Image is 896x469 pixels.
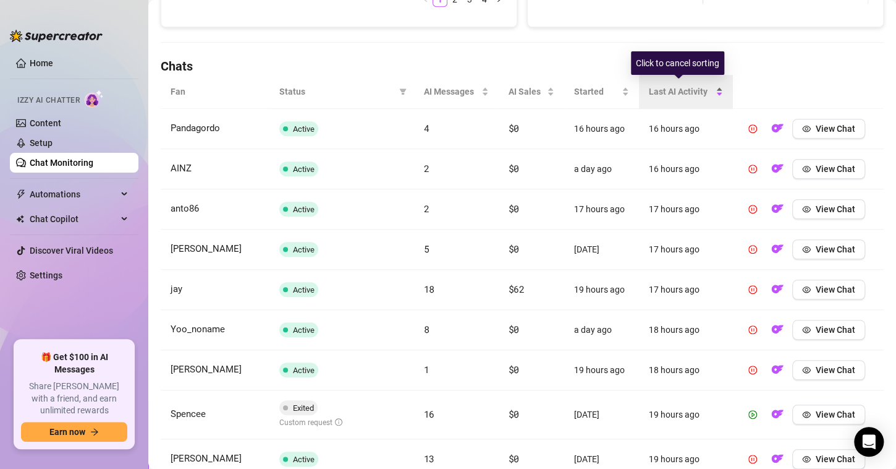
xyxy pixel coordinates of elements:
span: 8 [424,323,429,335]
button: View Chat [792,320,865,340]
span: pause-circle [748,325,757,334]
img: OF [771,162,784,174]
span: View Chat [816,325,855,335]
button: View Chat [792,159,865,179]
span: View Chat [816,244,855,254]
span: View Chat [816,365,855,375]
span: AINZ [171,163,192,174]
span: eye [802,366,811,374]
span: Share [PERSON_NAME] with a friend, and earn unlimited rewards [21,381,127,417]
a: Discover Viral Videos [30,246,113,256]
img: OF [771,243,784,255]
span: eye [802,455,811,463]
span: Chat Copilot [30,209,117,229]
td: 19 hours ago [564,270,639,310]
a: Settings [30,270,62,280]
span: Izzy AI Chatter [17,95,80,106]
span: play-circle [748,410,757,419]
th: Last AI Activity [639,75,733,109]
td: [DATE] [564,390,639,439]
span: thunderbolt [16,189,26,199]
button: View Chat [792,199,865,219]
span: 13 [424,452,434,465]
h4: Chats [161,58,884,75]
span: $0 [509,323,519,335]
th: Started [564,75,639,109]
span: View Chat [816,410,855,420]
a: OF [767,368,787,377]
a: OF [767,126,787,136]
span: jay [171,283,182,295]
span: eye [802,245,811,254]
img: OF [771,452,784,465]
span: $0 [509,452,519,465]
span: Active [293,325,315,335]
td: 16 hours ago [564,109,639,149]
span: 4 [424,122,429,134]
span: AI Messages [424,85,479,98]
img: OF [771,202,784,215]
img: OF [771,363,784,376]
span: $0 [509,243,519,255]
span: Status [279,85,394,98]
span: pause-circle [748,205,757,213]
span: Active [293,366,315,375]
span: anto86 [171,203,199,214]
button: OF [767,159,787,179]
button: OF [767,119,787,139]
td: 17 hours ago [639,230,733,270]
span: Active [293,165,315,174]
img: OF [771,323,784,335]
span: Active [293,124,315,134]
span: pause-circle [748,124,757,133]
span: eye [802,410,811,419]
span: 18 [424,283,434,295]
span: 🎁 Get $100 in AI Messages [21,351,127,376]
img: OF [771,408,784,420]
img: OF [771,122,784,134]
div: Click to cancel sorting [631,51,724,75]
span: info-circle [335,418,342,426]
button: OF [767,320,787,340]
td: 19 hours ago [639,390,733,439]
button: View Chat [792,360,865,380]
span: [PERSON_NAME] [171,364,242,375]
span: Started [574,85,619,98]
span: Yoo_noname [171,324,225,335]
button: View Chat [792,119,865,139]
td: 18 hours ago [639,350,733,390]
span: $0 [509,162,519,174]
td: 16 hours ago [639,109,733,149]
button: View Chat [792,405,865,424]
td: 17 hours ago [639,189,733,230]
span: [PERSON_NAME] [171,243,242,254]
span: Earn now [49,427,85,437]
a: OF [767,247,787,257]
span: Active [293,285,315,295]
span: eye [802,205,811,213]
td: 19 hours ago [564,350,639,390]
span: eye [802,124,811,133]
span: 16 [424,408,434,420]
span: View Chat [816,124,855,134]
button: View Chat [792,449,865,469]
span: Spencee [171,408,206,420]
span: $0 [509,122,519,134]
span: eye [802,285,811,294]
th: AI Messages [414,75,499,109]
span: eye [802,325,811,334]
span: filter [397,82,409,101]
td: a day ago [564,310,639,350]
span: pause-circle [748,455,757,463]
span: pause-circle [748,245,757,254]
span: [PERSON_NAME] [171,453,242,464]
a: Home [30,58,53,68]
span: 2 [424,202,429,215]
span: Active [293,205,315,214]
td: a day ago [564,149,639,189]
a: OF [767,327,787,337]
span: View Chat [816,164,855,174]
a: OF [767,457,787,467]
button: View Chat [792,280,865,299]
button: OF [767,239,787,259]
